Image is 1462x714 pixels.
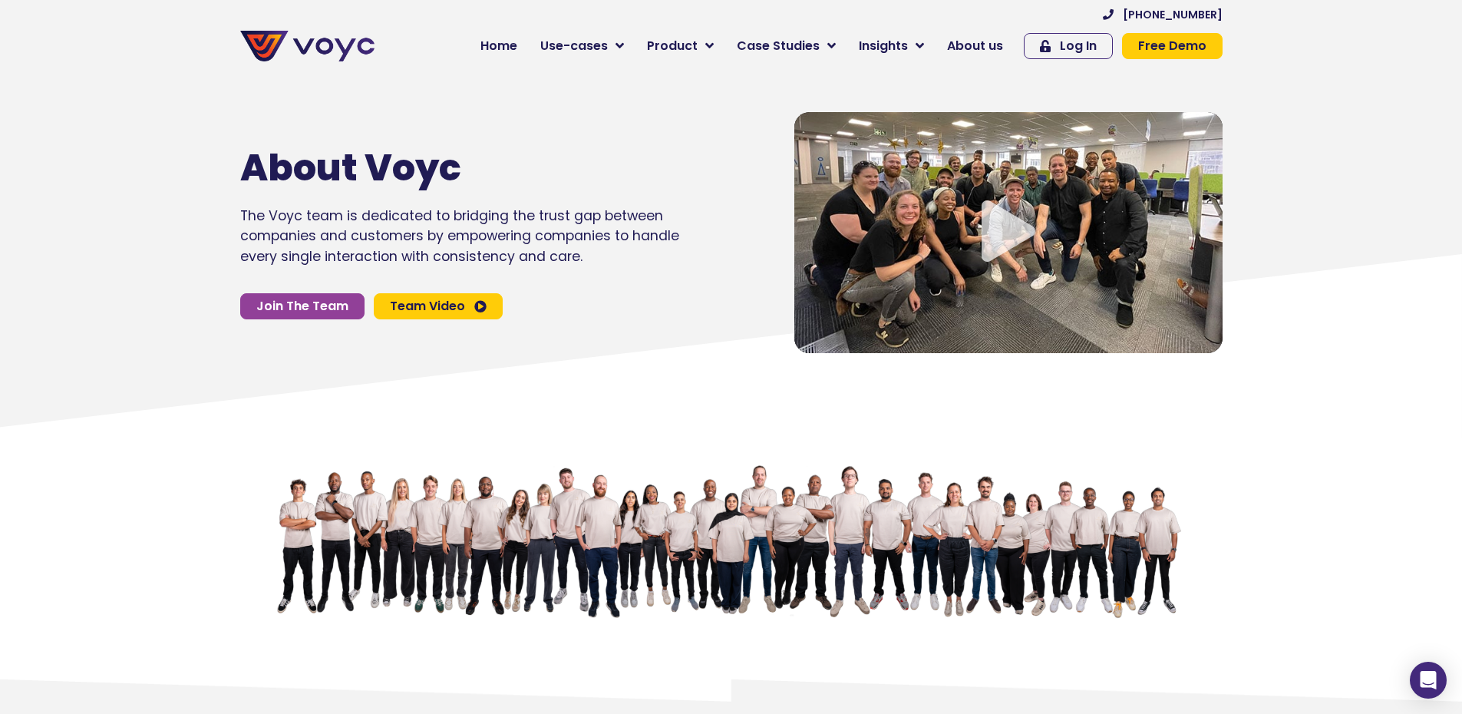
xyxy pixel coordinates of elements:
div: Video play button [978,200,1039,264]
a: Log In [1024,33,1113,59]
span: Case Studies [737,37,820,55]
img: voyc-full-logo [240,31,375,61]
a: Join The Team [240,293,365,319]
a: Insights [847,31,936,61]
a: Home [469,31,529,61]
p: The Voyc team is dedicated to bridging the trust gap between companies and customers by empowerin... [240,206,679,266]
span: About us [947,37,1003,55]
a: Use-cases [529,31,635,61]
a: Team Video [374,293,503,319]
a: About us [936,31,1015,61]
h1: About Voyc [240,146,633,190]
span: Free Demo [1138,40,1206,52]
a: Case Studies [725,31,847,61]
span: Join The Team [256,300,348,312]
span: Insights [859,37,908,55]
span: Home [480,37,517,55]
div: Open Intercom Messenger [1410,662,1447,699]
span: Use-cases [540,37,608,55]
a: Free Demo [1122,33,1223,59]
span: [PHONE_NUMBER] [1123,9,1223,20]
span: Log In [1060,40,1097,52]
span: Product [647,37,698,55]
span: Team Video [390,300,465,312]
a: Product [635,31,725,61]
a: [PHONE_NUMBER] [1103,9,1223,20]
